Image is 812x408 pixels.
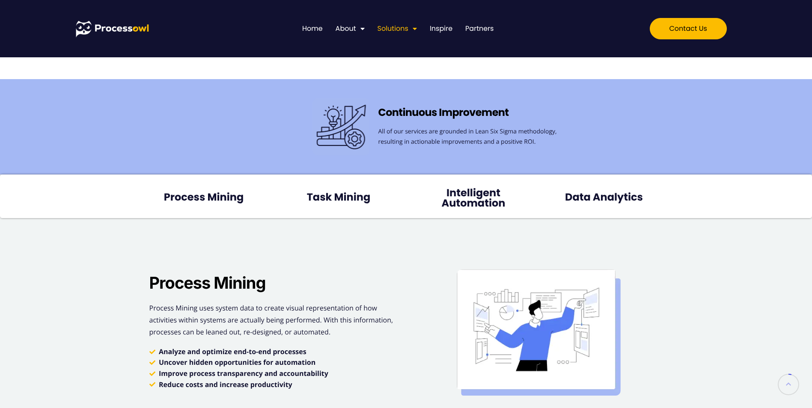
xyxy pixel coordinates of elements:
span: Process Mining [164,192,244,203]
a: Solutions [378,23,417,34]
span: Reduce costs and increase productivity [157,379,292,390]
span: Improve process transparency and accountability [157,368,328,379]
p: All of our services are grounded in Lean Six Sigma methodology, resulting in actionable improveme... [378,127,576,148]
h2: Process Mining [149,274,289,293]
a: About [336,23,365,34]
span: Analyze and optimize end-to-end processes [157,346,306,358]
a: Process Mining [154,187,254,208]
a: Inspire [430,23,452,34]
span: Contact us [669,25,707,32]
a: Partners [465,23,494,34]
a: Intelligent Automation​ [410,183,537,214]
a: Data Analytics [555,187,653,208]
a: Task Mining [297,187,381,208]
nav: Menu [302,23,494,34]
span: Uncover hidden opportunities for automation [157,357,315,368]
span: Task Mining [307,192,371,203]
span: Intelligent Automation​ [421,188,526,209]
a: Contact us [650,18,727,39]
p: Process Mining uses system data to create visual representation of how activities within systems ... [149,302,398,338]
img: business process management solutions [312,98,370,155]
span: Continuous Improvement [378,106,509,120]
a: Home [302,23,323,34]
img: business process management solutions [457,269,621,396]
span: Data Analytics [565,192,643,203]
